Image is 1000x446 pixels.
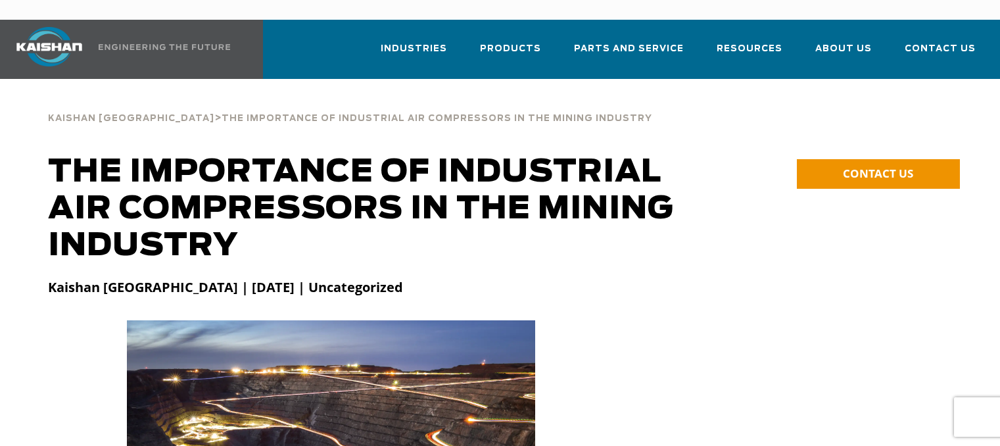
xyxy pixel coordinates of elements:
span: Resources [717,41,782,57]
a: Contact Us [905,32,976,76]
h1: The Importance of Industrial Air Compressors in the Mining Industry [48,154,723,264]
a: Parts and Service [574,32,684,76]
span: The Importance of Industrial Air Compressors in the Mining Industry [222,114,652,123]
a: About Us [815,32,872,76]
span: CONTACT US [843,166,913,181]
a: The Importance of Industrial Air Compressors in the Mining Industry [222,112,652,124]
a: Kaishan [GEOGRAPHIC_DATA] [48,112,214,124]
span: Products [480,41,541,57]
strong: Kaishan [GEOGRAPHIC_DATA] | [DATE] | Uncategorized [48,278,403,296]
span: Industries [381,41,447,57]
span: Kaishan [GEOGRAPHIC_DATA] [48,114,214,123]
a: CONTACT US [797,159,960,189]
img: Engineering the future [99,44,230,50]
a: Industries [381,32,447,76]
span: Parts and Service [574,41,684,57]
div: > [48,99,652,129]
a: Products [480,32,541,76]
span: About Us [815,41,872,57]
a: Resources [717,32,782,76]
span: Contact Us [905,41,976,57]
